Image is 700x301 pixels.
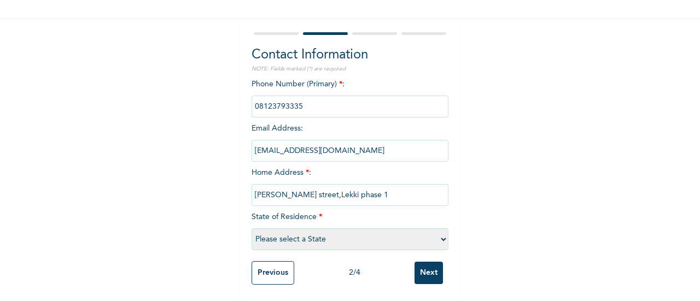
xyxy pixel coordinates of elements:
[294,267,415,279] div: 2 / 4
[252,169,448,199] span: Home Address :
[252,65,448,73] p: NOTE: Fields marked (*) are required
[252,213,448,243] span: State of Residence
[252,261,294,285] input: Previous
[252,80,448,110] span: Phone Number (Primary) :
[252,45,448,65] h2: Contact Information
[252,140,448,162] input: Enter email Address
[252,96,448,117] input: Enter Primary Phone Number
[252,125,448,155] span: Email Address :
[415,262,443,284] input: Next
[252,184,448,206] input: Enter home address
